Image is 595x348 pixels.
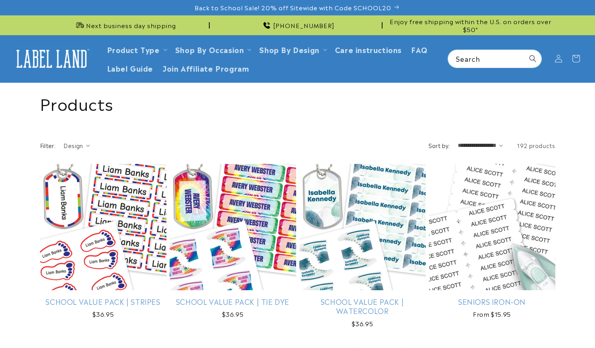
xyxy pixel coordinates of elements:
[273,21,335,29] span: [PHONE_NUMBER]
[411,45,428,54] span: FAQ
[107,44,160,55] a: Product Type
[213,15,383,35] div: Announcement
[102,40,170,59] summary: Product Type
[259,44,319,55] a: Shop By Design
[170,297,296,306] a: School Value Pack | Tie Dye
[12,46,91,71] img: Label Land
[40,15,210,35] div: Announcement
[170,40,255,59] summary: Shop By Occasion
[524,50,541,67] button: Search
[158,59,254,77] a: Join Affiliate Program
[386,15,555,35] div: Announcement
[40,93,555,113] h1: Products
[429,297,555,306] a: Seniors Iron-On
[63,141,83,149] span: Design
[330,40,406,59] a: Care instructions
[254,40,330,59] summary: Shop By Design
[386,17,555,33] span: Enjoy free shipping within the U.S. on orders over $50*
[299,297,426,316] a: School Value Pack | Watercolor
[63,141,90,150] summary: Design (0 selected)
[107,63,153,72] span: Label Guide
[406,40,432,59] a: FAQ
[195,4,391,11] span: Back to School Sale! 20% off Sitewide with Code SCHOOL20
[40,141,56,150] h2: Filter:
[517,141,555,149] span: 192 products
[175,45,244,54] span: Shop By Occasion
[40,297,166,306] a: School Value Pack | Stripes
[86,21,176,29] span: Next business day shipping
[429,141,450,149] label: Sort by:
[163,63,249,72] span: Join Affiliate Program
[9,44,94,74] a: Label Land
[335,45,402,54] span: Care instructions
[102,59,158,77] a: Label Guide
